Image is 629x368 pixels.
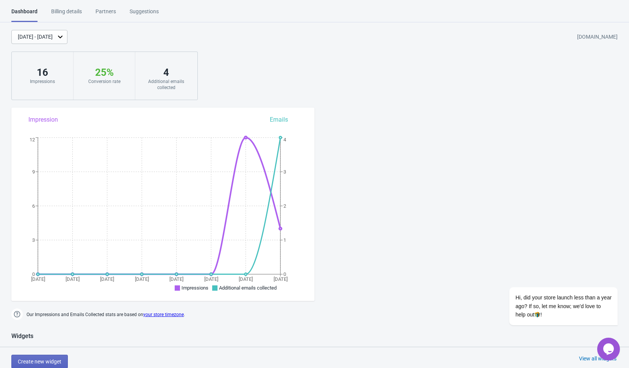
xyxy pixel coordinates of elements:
[283,203,286,209] tspan: 2
[597,338,621,360] iframe: chat widget
[283,271,286,277] tspan: 0
[143,66,189,78] div: 4
[32,203,35,209] tspan: 6
[283,237,286,243] tspan: 1
[18,33,53,41] div: [DATE] - [DATE]
[100,276,114,282] tspan: [DATE]
[95,8,116,21] div: Partners
[31,276,45,282] tspan: [DATE]
[579,355,616,362] div: View all widgets
[577,30,618,44] div: [DOMAIN_NAME]
[130,8,159,21] div: Suggestions
[19,78,66,85] div: Impressions
[169,276,183,282] tspan: [DATE]
[143,312,184,317] a: your store timezone
[30,137,35,143] tspan: 12
[274,276,288,282] tspan: [DATE]
[32,237,35,243] tspan: 3
[32,271,35,277] tspan: 0
[135,276,149,282] tspan: [DATE]
[485,219,621,334] iframe: chat widget
[51,8,82,21] div: Billing details
[283,169,286,175] tspan: 3
[182,285,208,291] span: Impressions
[66,276,80,282] tspan: [DATE]
[219,285,277,291] span: Additional emails collected
[11,8,38,22] div: Dashboard
[81,66,127,78] div: 25 %
[32,169,35,175] tspan: 9
[27,308,185,321] span: Our Impressions and Emails Collected stats are based on .
[18,359,61,365] span: Create new widget
[283,137,286,143] tspan: 4
[11,308,23,320] img: help.png
[239,276,253,282] tspan: [DATE]
[19,66,66,78] div: 16
[81,78,127,85] div: Conversion rate
[143,78,189,91] div: Additional emails collected
[204,276,218,282] tspan: [DATE]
